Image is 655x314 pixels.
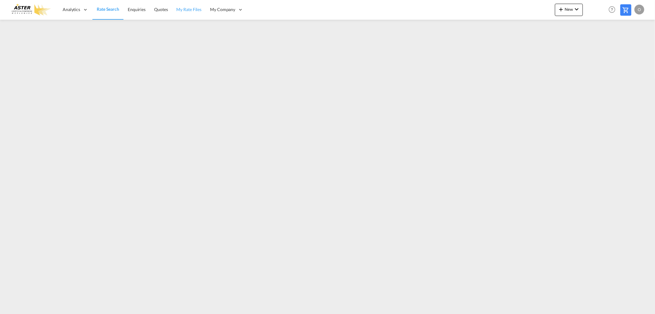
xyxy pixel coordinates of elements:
md-icon: icon-chevron-down [573,6,580,13]
span: My Rate Files [177,7,202,12]
span: My Company [210,6,235,13]
div: O [634,5,644,14]
div: Help [607,4,620,15]
img: e3303e4028ba11efbf5f992c85cc34d8.png [9,3,51,17]
span: Quotes [154,7,168,12]
span: New [557,7,580,12]
span: Analytics [63,6,80,13]
md-icon: icon-plus 400-fg [557,6,565,13]
span: Enquiries [128,7,146,12]
button: icon-plus 400-fgNewicon-chevron-down [555,4,583,16]
span: Help [607,4,617,15]
span: Rate Search [97,6,119,12]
